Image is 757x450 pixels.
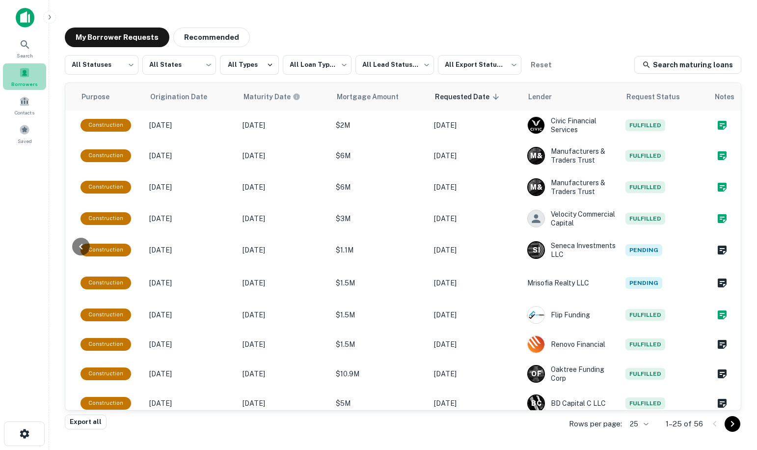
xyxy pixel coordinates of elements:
img: picture [528,336,544,353]
p: S I [533,245,540,255]
button: Create a note for this borrower request [714,118,730,133]
div: Renovo Financial [527,336,616,353]
a: Saved [3,120,46,147]
div: This loan purpose was for construction [81,277,131,289]
p: [DATE] [243,309,326,320]
a: Search [3,35,46,61]
th: Notes [709,83,741,111]
p: 1–25 of 56 [666,418,703,430]
p: [DATE] [243,245,326,255]
span: Pending [625,277,662,289]
p: [DATE] [149,182,233,193]
p: [DATE] [149,368,233,379]
button: Create a note for this borrower request [714,337,730,352]
button: Create a note for this borrower request [714,366,730,381]
p: $3M [336,213,424,224]
span: Fulfilled [625,368,665,380]
span: Purpose [81,91,122,103]
span: Fulfilled [625,338,665,350]
p: [DATE] [434,213,517,224]
div: All States [142,52,216,78]
p: $1.1M [336,245,424,255]
p: $6M [336,150,424,161]
button: Reset [525,55,557,75]
p: $6M [336,182,424,193]
div: Maturity dates displayed may be estimated. Please contact the lender for the most accurate maturi... [243,91,300,102]
a: Contacts [3,92,46,118]
button: Create a note for this borrower request [714,148,730,163]
p: [DATE] [149,213,233,224]
p: [DATE] [149,120,233,131]
p: [DATE] [149,309,233,320]
p: [DATE] [243,339,326,350]
p: [DATE] [243,213,326,224]
span: Fulfilled [625,181,665,193]
div: BD Capital C LLC [527,394,616,412]
span: Search [17,52,33,59]
p: $1.5M [336,278,424,288]
div: Oaktree Funding Corp [527,365,616,383]
span: Fulfilled [625,309,665,321]
p: M & [530,151,542,161]
span: Fulfilled [625,397,665,409]
p: [DATE] [434,150,517,161]
span: Contacts [15,109,34,116]
th: Origination Date [144,83,238,111]
p: [DATE] [149,245,233,255]
p: [DATE] [149,150,233,161]
p: $10.9M [336,368,424,379]
p: M & [530,182,542,193]
div: This loan purpose was for construction [81,244,131,256]
span: Requested Date [435,91,502,103]
a: Search maturing loans [634,56,741,74]
div: 25 [626,417,650,431]
div: All Export Statuses [438,52,521,78]
div: Civic Financial Services [527,116,616,134]
span: Lender [528,91,565,103]
span: Fulfilled [625,119,665,131]
button: Recommended [173,28,250,47]
span: Request Status [626,91,693,103]
th: Maturity dates displayed may be estimated. Please contact the lender for the most accurate maturi... [238,83,331,111]
img: capitalize-icon.png [16,8,34,28]
span: Fulfilled [625,150,665,162]
span: Origination Date [150,91,220,103]
a: Borrowers [3,63,46,90]
p: [DATE] [243,368,326,379]
span: Borrowers [11,80,38,88]
div: All Statuses [65,52,138,78]
p: [DATE] [434,278,517,288]
button: Create a note for this borrower request [714,276,730,290]
p: Rows per page: [569,418,622,430]
button: Create a note for this borrower request [714,211,730,226]
p: [DATE] [149,398,233,409]
p: [DATE] [434,182,517,193]
p: [DATE] [243,182,326,193]
img: picture [528,307,544,323]
p: $2M [336,120,424,131]
p: Mrisofia Realty LLC [527,278,616,288]
p: [DATE] [434,339,517,350]
span: Pending [625,244,662,256]
p: O F [531,369,541,379]
span: Notes [715,91,735,103]
p: $5M [336,398,424,409]
div: Velocity Commercial Capital [527,210,616,227]
h6: Maturity Date [243,91,291,102]
p: [DATE] [243,120,326,131]
div: Seneca Investments LLC [527,241,616,259]
button: Create a note for this borrower request [714,243,730,257]
p: B C [531,398,541,409]
th: Lender [522,83,621,111]
button: My Borrower Requests [65,28,169,47]
p: $1.5M [336,309,424,320]
p: [DATE] [434,245,517,255]
th: Requested Date [429,83,522,111]
p: [DATE] [434,398,517,409]
div: This loan purpose was for construction [81,367,131,380]
div: Manufacturers & Traders Trust [527,178,616,196]
th: Mortgage Amount [331,83,429,111]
